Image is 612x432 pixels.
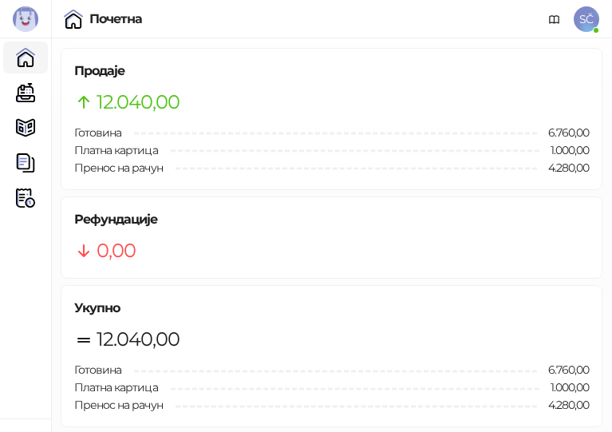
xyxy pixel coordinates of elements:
[74,61,589,81] h5: Продаје
[537,159,589,176] span: 4.280,00
[74,161,163,175] span: Пренос на рачун
[74,143,158,157] span: Платна картица
[74,210,589,229] h5: Рефундације
[74,299,589,318] h5: Укупно
[537,124,589,141] span: 6.760,00
[97,324,180,355] span: 12.040,00
[542,6,567,32] a: Документација
[537,361,589,378] span: 6.760,00
[97,236,136,266] span: 0,00
[74,363,121,377] span: Готовина
[539,141,589,159] span: 1.000,00
[574,6,599,32] span: SČ
[89,13,142,26] div: Почетна
[537,396,589,414] span: 4.280,00
[74,125,121,140] span: Готовина
[97,87,180,117] span: 12.040,00
[74,380,158,394] span: Платна картица
[74,398,163,412] span: Пренос на рачун
[13,6,38,32] img: Logo
[539,378,589,396] span: 1.000,00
